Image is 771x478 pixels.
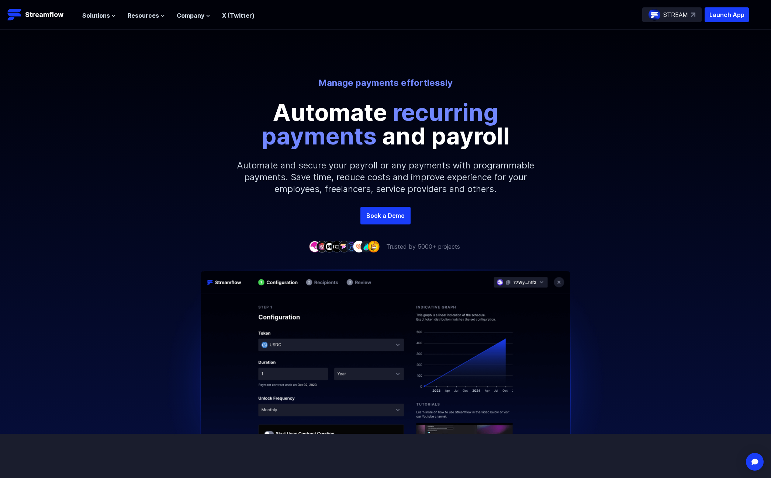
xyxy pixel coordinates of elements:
a: Streamflow [7,7,75,22]
img: company-4 [331,241,343,252]
div: Open Intercom Messenger [746,453,764,471]
span: Company [177,11,204,20]
p: Streamflow [25,10,63,20]
span: recurring payments [262,98,498,150]
img: company-9 [368,241,380,252]
p: Automate and secure your payroll or any payments with programmable payments. Save time, reduce co... [227,148,544,207]
span: Solutions [82,11,110,20]
img: top-right-arrow.svg [691,13,695,17]
a: STREAM [642,7,702,22]
img: company-7 [353,241,365,252]
img: company-3 [324,241,335,252]
img: Hero Image [159,269,612,452]
img: company-8 [360,241,372,252]
a: Book a Demo [360,207,411,224]
img: company-5 [338,241,350,252]
button: Launch App [705,7,749,22]
p: Automate and payroll [219,101,552,148]
img: company-2 [316,241,328,252]
button: Resources [128,11,165,20]
img: company-1 [309,241,321,252]
p: STREAM [663,10,688,19]
button: Solutions [82,11,116,20]
span: Resources [128,11,159,20]
p: Trusted by 5000+ projects [386,242,460,251]
p: Manage payments effortlessly [181,77,590,89]
img: company-6 [346,241,357,252]
button: Company [177,11,210,20]
img: Streamflow Logo [7,7,22,22]
img: streamflow-logo-circle.png [649,9,660,21]
a: X (Twitter) [222,12,255,19]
